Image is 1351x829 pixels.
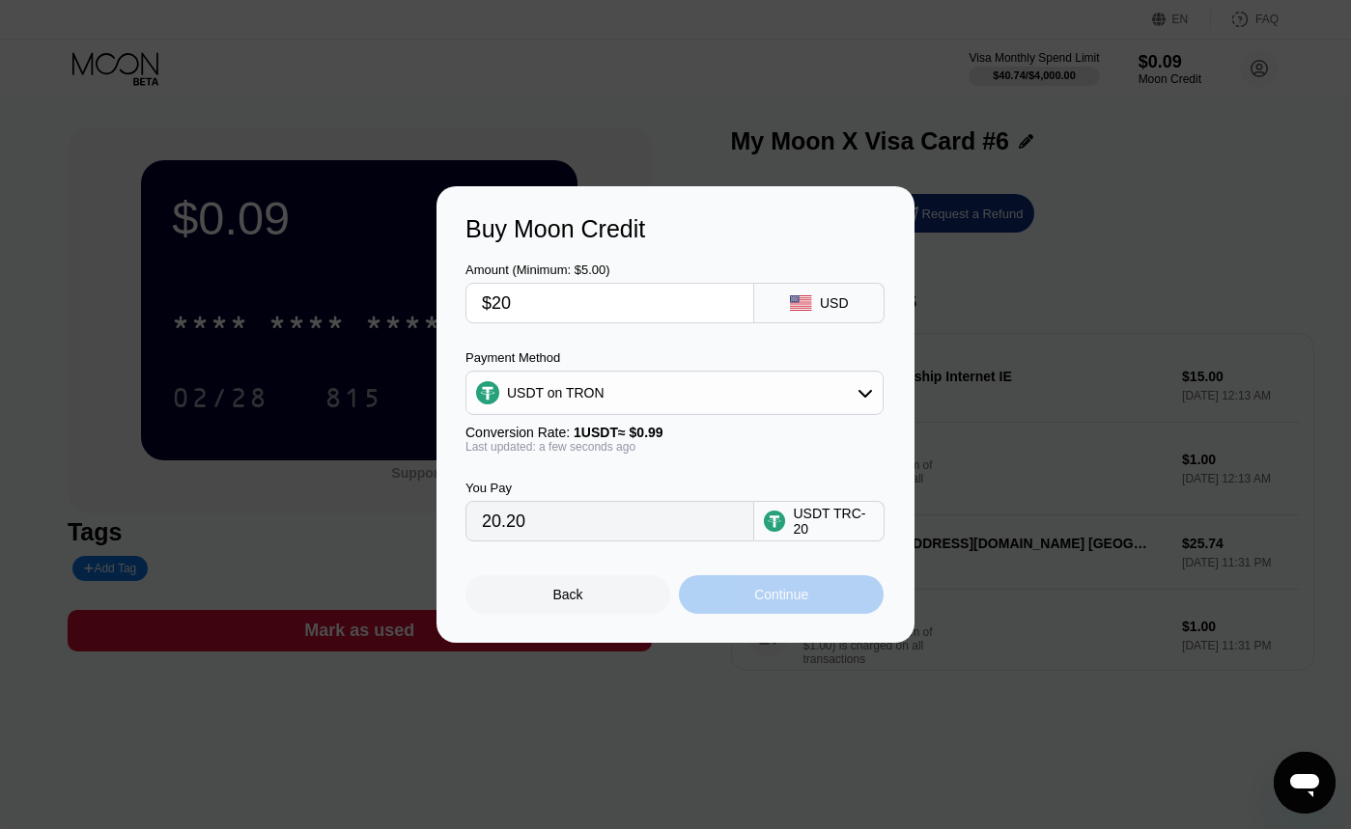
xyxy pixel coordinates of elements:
[482,284,738,322] input: $0.00
[1274,752,1336,814] iframe: Button to launch messaging window, conversation in progress
[465,440,884,454] div: Last updated: a few seconds ago
[679,575,884,614] div: Continue
[465,425,884,440] div: Conversion Rate:
[465,263,754,277] div: Amount (Minimum: $5.00)
[820,295,849,311] div: USD
[466,373,883,412] div: USDT on TRON
[465,350,884,365] div: Payment Method
[754,587,808,602] div: Continue
[793,506,874,537] div: USDT TRC-20
[574,425,663,440] span: 1 USDT ≈ $0.99
[553,587,583,602] div: Back
[507,385,605,401] div: USDT on TRON
[465,575,670,614] div: Back
[465,481,754,495] div: You Pay
[465,215,886,243] div: Buy Moon Credit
